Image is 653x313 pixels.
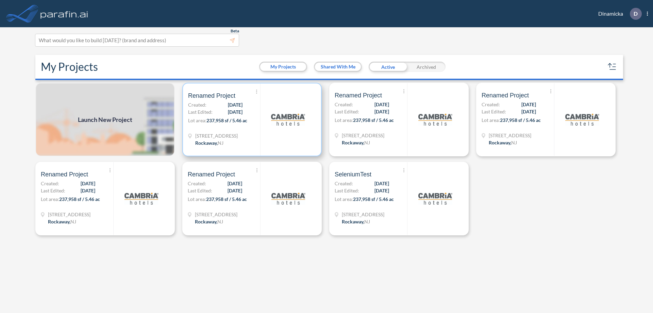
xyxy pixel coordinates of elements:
img: add [35,83,175,156]
span: Last Edited: [188,108,213,115]
span: Renamed Project [335,91,382,99]
span: NJ [217,219,223,224]
img: logo [271,103,305,137]
span: Lot area: [188,118,206,123]
img: logo [418,182,452,216]
button: My Projects [260,63,306,71]
span: 321 Mt Hope Ave [342,132,384,139]
div: Active [369,62,407,72]
span: Last Edited: [335,187,359,194]
span: [DATE] [81,187,95,194]
span: Beta [231,28,239,34]
span: SeleniumTest [335,170,371,178]
span: NJ [218,140,223,146]
span: Rockaway , [48,219,70,224]
img: logo [565,103,599,137]
span: [DATE] [374,108,389,115]
span: [DATE] [374,180,389,187]
span: NJ [364,140,370,145]
span: 321 Mt Hope Ave [195,132,238,139]
div: Rockaway, NJ [48,218,76,225]
div: Rockaway, NJ [195,139,223,146]
span: Created: [188,101,206,108]
span: 321 Mt Hope Ave [489,132,531,139]
div: Rockaway, NJ [195,218,223,225]
span: Created: [482,101,500,108]
span: Created: [41,180,59,187]
span: Lot area: [482,117,500,123]
span: Rockaway , [489,140,511,145]
span: [DATE] [228,187,242,194]
span: Rockaway , [195,140,218,146]
img: logo [418,103,452,137]
span: [DATE] [228,180,242,187]
span: Rockaway , [342,140,364,145]
span: NJ [70,219,76,224]
div: Rockaway, NJ [342,139,370,146]
span: 321 Mt Hope Ave [342,211,384,218]
span: 237,958 sf / 5.46 ac [206,118,247,123]
span: [DATE] [374,101,389,108]
div: Rockaway, NJ [489,139,517,146]
span: [DATE] [228,108,242,115]
div: Archived [407,62,446,72]
span: 237,958 sf / 5.46 ac [206,196,247,202]
span: 237,958 sf / 5.46 ac [500,117,541,123]
span: Renamed Project [41,170,88,178]
span: Last Edited: [335,108,359,115]
a: Launch New Project [35,83,175,156]
span: Renamed Project [482,91,529,99]
span: 237,958 sf / 5.46 ac [353,196,394,202]
p: D [634,11,638,17]
span: 321 Mt Hope Ave [48,211,90,218]
span: NJ [511,140,517,145]
span: Rockaway , [342,219,364,224]
span: [DATE] [521,108,536,115]
span: Lot area: [335,117,353,123]
span: Lot area: [41,196,59,202]
div: Rockaway, NJ [342,218,370,225]
span: Lot area: [188,196,206,202]
span: Created: [188,180,206,187]
span: Created: [335,180,353,187]
img: logo [271,182,305,216]
span: 321 Mt Hope Ave [195,211,237,218]
span: Last Edited: [41,187,65,194]
span: Last Edited: [188,187,212,194]
span: NJ [364,219,370,224]
button: Shared With Me [315,63,361,71]
span: Launch New Project [78,115,132,124]
h2: My Projects [41,60,98,73]
span: [DATE] [374,187,389,194]
span: 237,958 sf / 5.46 ac [353,117,394,123]
span: Lot area: [335,196,353,202]
span: 237,958 sf / 5.46 ac [59,196,100,202]
span: Renamed Project [188,170,235,178]
span: [DATE] [81,180,95,187]
span: Last Edited: [482,108,506,115]
span: Created: [335,101,353,108]
div: Dinamicka [588,8,648,20]
span: [DATE] [521,101,536,108]
img: logo [124,182,158,216]
span: Renamed Project [188,92,235,100]
img: logo [39,7,89,20]
button: sort [607,61,618,72]
span: Rockaway , [195,219,217,224]
span: [DATE] [228,101,242,108]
